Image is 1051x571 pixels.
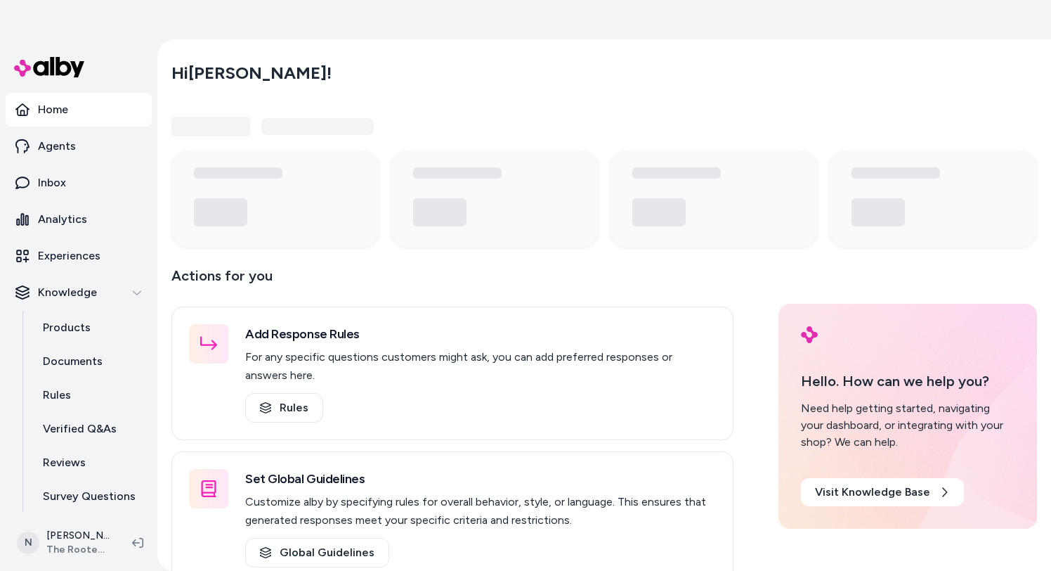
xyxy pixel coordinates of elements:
[29,480,152,513] a: Survey Questions
[43,319,91,336] p: Products
[38,101,68,118] p: Home
[245,348,716,385] p: For any specific questions customers might ask, you can add preferred responses or answers here.
[43,387,71,404] p: Rules
[801,371,1014,392] p: Hello. How can we help you?
[46,543,110,557] span: The Rooted Plant Shop
[29,412,152,446] a: Verified Q&As
[6,276,152,309] button: Knowledge
[38,211,87,228] p: Analytics
[6,239,152,273] a: Experiences
[29,378,152,412] a: Rules
[245,324,716,344] h3: Add Response Rules
[29,345,152,378] a: Documents
[8,520,121,565] button: N[PERSON_NAME]The Rooted Plant Shop
[171,63,332,84] h2: Hi [PERSON_NAME] !
[245,469,716,489] h3: Set Global Guidelines
[6,93,152,127] a: Home
[29,446,152,480] a: Reviews
[171,264,733,298] p: Actions for you
[245,493,716,530] p: Customize alby by specifying rules for overall behavior, style, or language. This ensures that ge...
[6,166,152,200] a: Inbox
[801,326,818,343] img: alby Logo
[46,529,110,543] p: [PERSON_NAME]
[38,284,97,301] p: Knowledge
[14,57,84,77] img: alby Logo
[29,311,152,345] a: Products
[43,488,136,505] p: Survey Questions
[38,138,76,155] p: Agents
[38,174,66,191] p: Inbox
[6,203,152,236] a: Analytics
[245,393,323,423] a: Rules
[17,532,39,554] span: N
[801,400,1014,451] div: Need help getting started, navigating your dashboard, or integrating with your shop? We can help.
[801,478,964,506] a: Visit Knowledge Base
[6,129,152,163] a: Agents
[245,538,389,567] a: Global Guidelines
[43,353,103,370] p: Documents
[43,421,117,437] p: Verified Q&As
[43,454,86,471] p: Reviews
[38,248,100,264] p: Experiences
